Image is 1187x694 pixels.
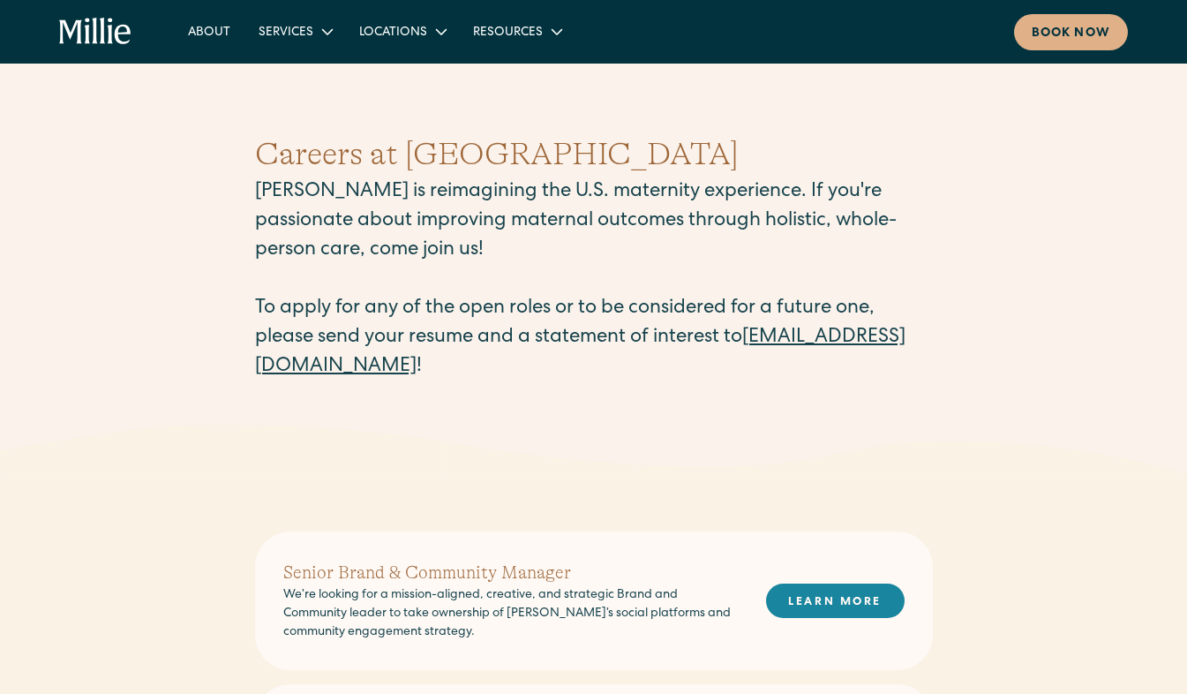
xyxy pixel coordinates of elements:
[283,560,738,586] h2: Senior Brand & Community Manager
[1014,14,1128,50] a: Book now
[345,17,459,46] div: Locations
[459,17,575,46] div: Resources
[359,24,427,42] div: Locations
[255,178,933,382] p: [PERSON_NAME] is reimagining the U.S. maternity experience. If you're passionate about improving ...
[244,17,345,46] div: Services
[259,24,313,42] div: Services
[59,18,131,46] a: home
[766,584,905,618] a: LEARN MORE
[174,17,244,46] a: About
[473,24,543,42] div: Resources
[1032,25,1110,43] div: Book now
[255,131,933,178] h1: Careers at [GEOGRAPHIC_DATA]
[283,586,738,642] p: We’re looking for a mission-aligned, creative, and strategic Brand and Community leader to take o...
